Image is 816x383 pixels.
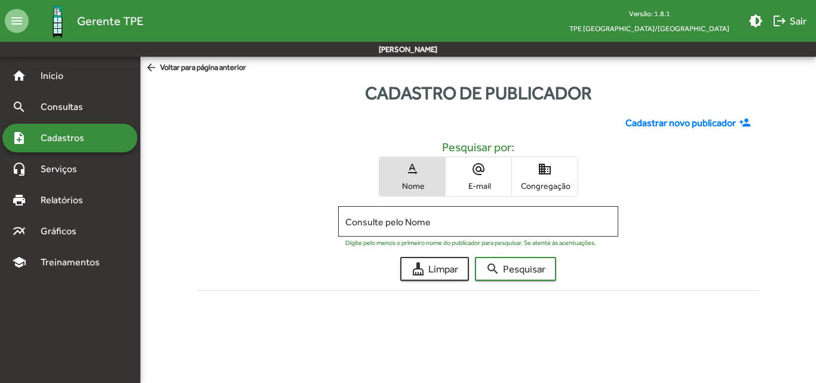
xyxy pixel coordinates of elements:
[33,69,81,83] span: Início
[486,258,545,280] span: Pesquisar
[33,193,99,207] span: Relatórios
[471,162,486,176] mat-icon: alternate_email
[12,162,26,176] mat-icon: headset_mic
[400,257,469,281] button: Limpar
[405,162,419,176] mat-icon: text_rotation_none
[140,79,816,106] div: Cadastro de publicador
[748,14,763,28] mat-icon: brightness_medium
[446,157,511,196] button: E-mail
[739,117,754,130] mat-icon: person_add
[768,10,811,32] button: Sair
[475,257,556,281] button: Pesquisar
[5,9,29,33] mat-icon: menu
[382,180,442,191] span: Nome
[379,157,445,196] button: Nome
[411,262,425,276] mat-icon: cleaning_services
[512,157,578,196] button: Congregação
[538,162,552,176] mat-icon: domain
[345,239,596,246] mat-hint: Digite pelo menos o primeiro nome do publicador para pesquisar. Se atente às acentuações.
[33,131,100,145] span: Cadastros
[411,258,458,280] span: Limpar
[560,21,739,36] span: TPE [GEOGRAPHIC_DATA]/[GEOGRAPHIC_DATA]
[449,180,508,191] span: E-mail
[12,224,26,238] mat-icon: multiline_chart
[207,140,749,154] h5: Pesquisar por:
[12,193,26,207] mat-icon: print
[515,180,575,191] span: Congregação
[38,2,77,41] img: Logo
[33,162,93,176] span: Serviços
[12,131,26,145] mat-icon: note_add
[77,11,143,30] span: Gerente TPE
[486,262,500,276] mat-icon: search
[625,116,736,130] span: Cadastrar novo publicador
[560,6,739,21] div: Versão: 1.8.1
[12,255,26,269] mat-icon: school
[12,69,26,83] mat-icon: home
[145,62,246,75] span: Voltar para página anterior
[33,224,93,238] span: Gráficos
[772,14,787,28] mat-icon: logout
[29,2,143,41] a: Gerente TPE
[772,10,806,32] span: Sair
[12,100,26,114] mat-icon: search
[33,255,114,269] span: Treinamentos
[33,100,99,114] span: Consultas
[145,62,160,75] mat-icon: arrow_back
